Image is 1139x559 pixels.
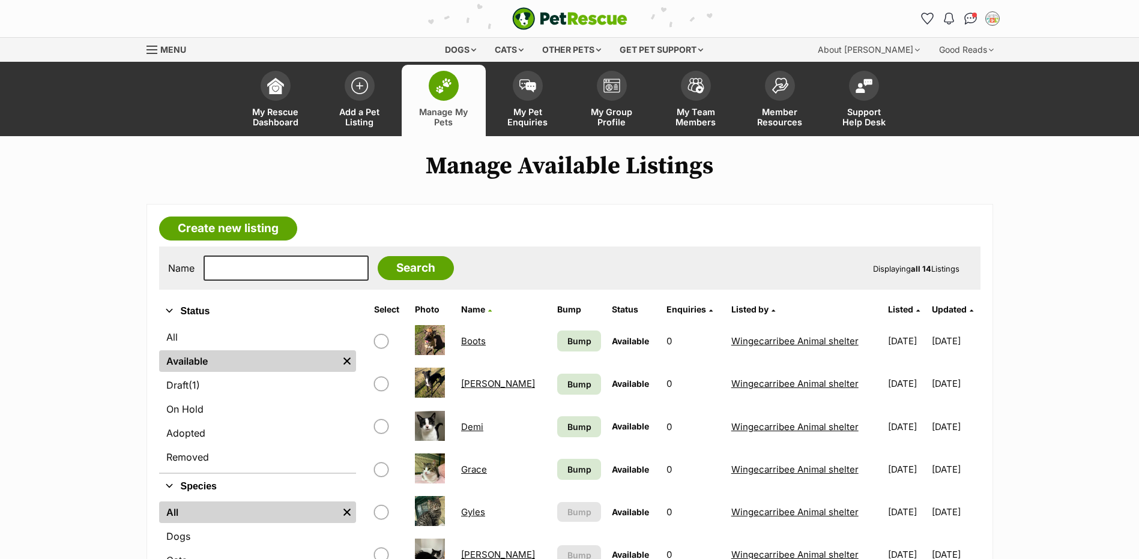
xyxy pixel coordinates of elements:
span: Available [612,378,649,389]
th: Status [607,300,660,319]
a: Adopted [159,422,356,444]
a: Dogs [159,525,356,547]
span: Available [612,507,649,517]
img: logo-e224e6f780fb5917bec1dbf3a21bbac754714ae5b6737aabdf751b685950b380.svg [512,7,627,30]
a: Boots [461,335,486,347]
span: Add a Pet Listing [333,107,387,127]
span: Listed by [731,304,769,314]
a: Menu [147,38,195,59]
a: Grace [461,464,487,475]
span: Bump [567,463,591,476]
a: Conversations [961,9,980,28]
span: Bump [567,335,591,347]
td: 0 [662,320,725,362]
a: Updated [932,304,973,314]
span: Member Resources [753,107,807,127]
div: Status [159,324,356,473]
ul: Account quick links [918,9,1002,28]
a: Wingecarribee Animal shelter [731,464,859,475]
div: Other pets [534,38,609,62]
img: dashboard-icon-eb2f2d2d3e046f16d808141f083e7271f6b2e854fb5c12c21221c1fb7104beca.svg [267,77,284,94]
th: Select [369,300,409,319]
div: About [PERSON_NAME] [809,38,928,62]
img: Wingecarribee Animal shelter profile pic [986,13,999,25]
img: add-pet-listing-icon-0afa8454b4691262ce3f59096e99ab1cd57d4a30225e0717b998d2c9b9846f56.svg [351,77,368,94]
span: (1) [189,378,200,392]
th: Photo [410,300,455,319]
a: My Pet Enquiries [486,65,570,136]
button: Bump [557,502,601,522]
span: Available [612,421,649,431]
img: group-profile-icon-3fa3cf56718a62981997c0bc7e787c4b2cf8bcc04b72c1350f741eb67cf2f40e.svg [603,79,620,93]
button: Status [159,303,356,319]
span: Manage My Pets [417,107,471,127]
a: Listed [888,304,920,314]
a: All [159,326,356,348]
button: My account [983,9,1002,28]
img: help-desk-icon-fdf02630f3aa405de69fd3d07c3f3aa587a6932b1a1747fa1d2bba05be0121f9.svg [856,79,872,93]
a: Wingecarribee Animal shelter [731,506,859,518]
a: Demi [461,421,483,432]
td: [DATE] [883,406,931,447]
strong: all 14 [911,264,931,274]
img: notifications-46538b983faf8c2785f20acdc204bb7945ddae34d4c08c2a6579f10ce5e182be.svg [944,13,953,25]
td: [DATE] [883,320,931,362]
a: Remove filter [338,501,356,523]
a: Manage My Pets [402,65,486,136]
td: [DATE] [883,449,931,490]
img: chat-41dd97257d64d25036548639549fe6c8038ab92f7586957e7f3b1b290dea8141.svg [964,13,977,25]
a: Gyles [461,506,485,518]
a: Wingecarribee Animal shelter [731,335,859,347]
span: Bump [567,420,591,433]
span: Available [612,336,649,346]
a: On Hold [159,398,356,420]
a: Enquiries [666,304,713,314]
button: Species [159,479,356,494]
span: Support Help Desk [837,107,891,127]
span: My Team Members [669,107,723,127]
a: Create new listing [159,217,297,241]
div: Good Reads [931,38,1002,62]
a: My Group Profile [570,65,654,136]
span: My Pet Enquiries [501,107,555,127]
div: Dogs [437,38,485,62]
span: Listed [888,304,913,314]
td: [DATE] [932,491,979,533]
a: Bump [557,374,601,395]
label: Name [168,263,195,274]
span: My Rescue Dashboard [249,107,303,127]
td: 0 [662,406,725,447]
div: Get pet support [611,38,711,62]
img: pet-enquiries-icon-7e3ad2cf08bfb03b45e93fb7055b45f3efa6380592205ae92323e6603595dc1f.svg [519,79,536,92]
a: My Rescue Dashboard [234,65,318,136]
a: Member Resources [738,65,822,136]
a: Listed by [731,304,775,314]
a: Wingecarribee Animal shelter [731,421,859,432]
a: Bump [557,459,601,480]
a: Draft [159,374,356,396]
a: [PERSON_NAME] [461,378,535,389]
a: PetRescue [512,7,627,30]
a: Name [461,304,492,314]
td: [DATE] [932,406,979,447]
span: Displaying Listings [873,264,959,274]
input: Search [378,256,454,280]
a: Add a Pet Listing [318,65,402,136]
span: translation missing: en.admin.listings.index.attributes.enquiries [666,304,706,314]
div: Cats [486,38,532,62]
td: [DATE] [932,320,979,362]
a: Wingecarribee Animal shelter [731,378,859,389]
a: All [159,501,338,523]
img: team-members-icon-5396bd8760b3fe7c0b43da4ab00e1e3bb1a5d9ba89233759b79545d2d3fc5d0d.svg [687,78,704,94]
th: Bump [552,300,606,319]
a: My Team Members [654,65,738,136]
span: Menu [160,44,186,55]
a: Bump [557,330,601,351]
td: [DATE] [883,491,931,533]
a: Remove filter [338,350,356,372]
span: My Group Profile [585,107,639,127]
button: Notifications [940,9,959,28]
span: Bump [567,378,591,390]
a: Removed [159,446,356,468]
img: member-resources-icon-8e73f808a243e03378d46382f2149f9095a855e16c252ad45f914b54edf8863c.svg [772,77,788,94]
